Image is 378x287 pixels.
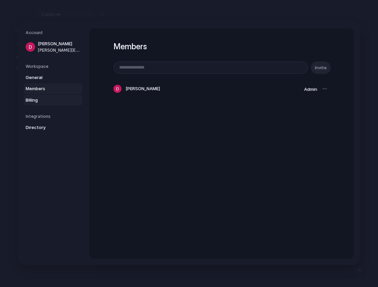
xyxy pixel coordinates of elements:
[26,30,82,36] h5: Account
[26,113,82,120] h5: Integrations
[113,41,329,53] h1: Members
[24,95,82,105] a: Billing
[26,63,82,69] h5: Workspace
[26,124,69,131] span: Directory
[126,85,160,92] span: [PERSON_NAME]
[26,85,69,92] span: Members
[24,83,82,94] a: Members
[26,74,69,81] span: General
[26,97,69,103] span: Billing
[24,38,82,55] a: [PERSON_NAME][PERSON_NAME][EMAIL_ADDRESS]
[24,122,82,133] a: Directory
[24,72,82,83] a: General
[304,86,317,92] span: Admin
[38,41,81,47] span: [PERSON_NAME]
[38,47,81,53] span: [PERSON_NAME][EMAIL_ADDRESS]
